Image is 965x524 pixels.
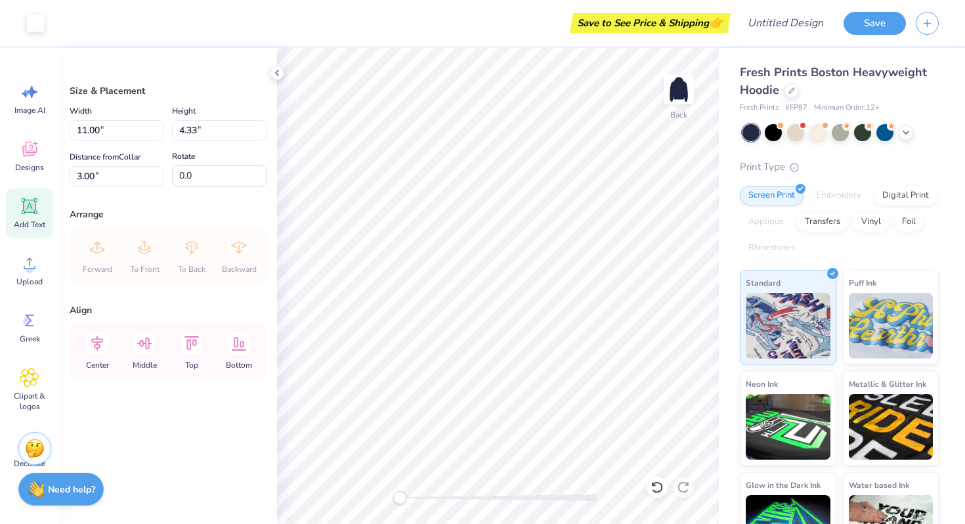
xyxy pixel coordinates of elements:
[849,377,926,391] span: Metallic & Glitter Ink
[133,360,157,370] span: Middle
[814,102,880,114] span: Minimum Order: 12 +
[785,102,807,114] span: # FP87
[70,149,140,165] label: Distance from Collar
[740,160,939,175] div: Print Type
[70,207,267,221] div: Arrange
[14,105,45,116] span: Image AI
[70,84,267,98] div: Size & Placement
[70,103,92,119] label: Width
[70,303,267,317] div: Align
[185,360,198,370] span: Top
[746,276,781,290] span: Standard
[740,212,792,232] div: Applique
[86,360,109,370] span: Center
[740,186,804,206] div: Screen Print
[737,10,834,36] input: Untitled Design
[849,293,933,359] img: Puff Ink
[746,394,830,460] img: Neon Ink
[393,491,406,504] div: Accessibility label
[746,478,821,492] span: Glow in the Dark Ink
[849,478,909,492] span: Water based Ink
[746,293,830,359] img: Standard
[893,212,924,232] div: Foil
[740,64,927,98] span: Fresh Prints Boston Heavyweight Hoodie
[796,212,849,232] div: Transfers
[849,276,876,290] span: Puff Ink
[14,458,45,469] span: Decorate
[740,238,804,258] div: Rhinestones
[172,103,196,119] label: Height
[226,360,252,370] span: Bottom
[807,186,870,206] div: Embroidery
[8,391,51,412] span: Clipart & logos
[15,162,44,173] span: Designs
[853,212,890,232] div: Vinyl
[573,13,727,33] div: Save to See Price & Shipping
[746,377,778,391] span: Neon Ink
[849,394,933,460] img: Metallic & Glitter Ink
[16,276,43,287] span: Upload
[670,109,687,121] div: Back
[172,148,195,164] label: Rotate
[709,14,723,30] span: 👉
[14,219,45,230] span: Add Text
[740,102,779,114] span: Fresh Prints
[20,334,40,344] span: Greek
[844,12,906,35] button: Save
[874,186,937,206] div: Digital Print
[666,76,692,102] img: Back
[48,483,95,496] strong: Need help?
